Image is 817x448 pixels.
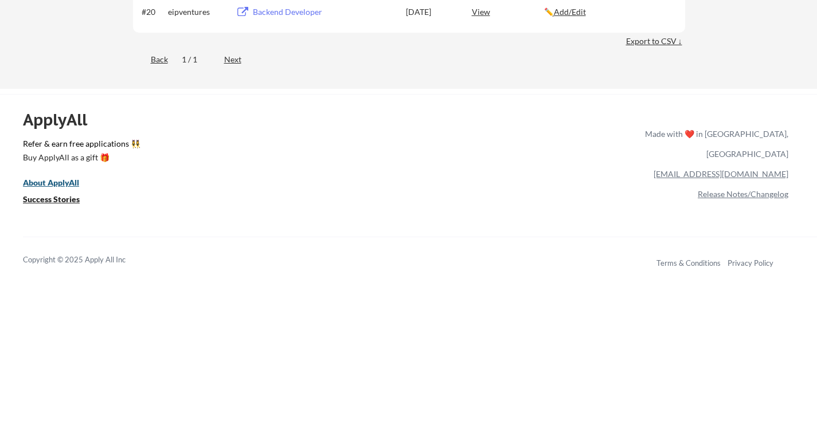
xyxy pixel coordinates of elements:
[142,6,164,18] div: #20
[23,178,79,187] u: About ApplyAll
[544,6,675,18] div: ✏️
[626,36,685,47] div: Export to CSV ↓
[253,6,395,18] div: Backend Developer
[23,154,138,162] div: Buy ApplyAll as a gift 🎁
[23,254,155,266] div: Copyright © 2025 Apply All Inc
[168,6,225,18] div: eipventures
[728,258,773,268] a: Privacy Policy
[23,194,80,204] u: Success Stories
[554,7,586,17] u: Add/Edit
[224,54,255,65] div: Next
[23,177,95,191] a: About ApplyAll
[472,1,544,22] div: View
[182,54,210,65] div: 1 / 1
[23,152,138,166] a: Buy ApplyAll as a gift 🎁
[406,6,456,18] div: [DATE]
[640,124,788,164] div: Made with ❤️ in [GEOGRAPHIC_DATA], [GEOGRAPHIC_DATA]
[656,258,721,268] a: Terms & Conditions
[698,189,788,199] a: Release Notes/Changelog
[133,54,168,65] div: Back
[23,194,95,208] a: Success Stories
[23,140,405,152] a: Refer & earn free applications 👯‍♀️
[23,110,100,129] div: ApplyAll
[654,169,788,179] a: [EMAIL_ADDRESS][DOMAIN_NAME]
